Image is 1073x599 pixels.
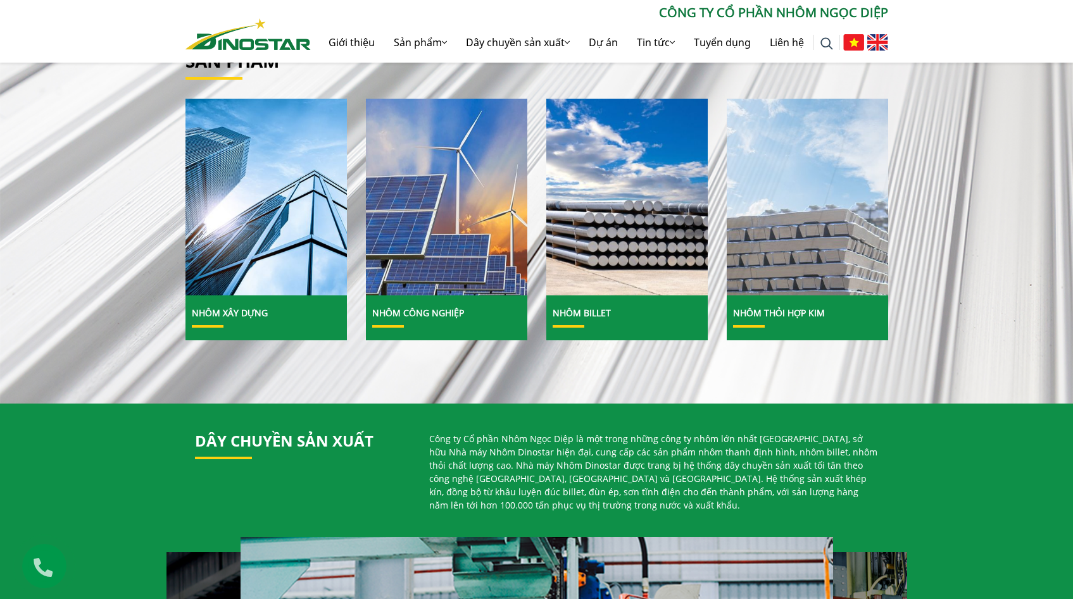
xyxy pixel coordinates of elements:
p: CÔNG TY CỔ PHẦN NHÔM NGỌC DIỆP [311,3,888,22]
img: Tiếng Việt [843,34,864,51]
a: Dây chuyền sản xuất [456,22,579,63]
a: Nhôm Xây dựng [192,307,268,319]
a: Nhôm Công nghiệp [366,99,527,296]
a: Nhôm Billet [546,99,708,296]
img: Nhôm Thỏi hợp kim [721,92,894,303]
a: Nhôm Công nghiệp [372,307,464,319]
img: Nhôm Công nghiệp [365,98,527,295]
a: Sản phẩm [384,22,456,63]
a: Dự án [579,22,627,63]
img: Nhôm Dinostar [185,18,311,50]
a: Tin tức [627,22,684,63]
a: Giới thiệu [319,22,384,63]
p: Công ty Cổ phần Nhôm Ngọc Diệp là một trong những công ty nhôm lớn nhất [GEOGRAPHIC_DATA], sở hữu... [429,432,879,512]
a: Tuyển dụng [684,22,760,63]
img: English [867,34,888,51]
a: Nhôm Billet [553,307,611,319]
a: Nhôm Xây dựng [185,99,347,296]
img: Nhôm Xây dựng [185,98,346,295]
a: Nhôm Thỏi hợp kim [733,307,825,319]
img: Nhôm Billet [546,98,707,295]
img: search [820,37,833,50]
a: Liên hệ [760,22,813,63]
a: Dây chuyền sản xuất [195,430,373,451]
a: Nhôm Thỏi hợp kim [727,99,888,296]
a: Nhôm Dinostar [185,16,311,49]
